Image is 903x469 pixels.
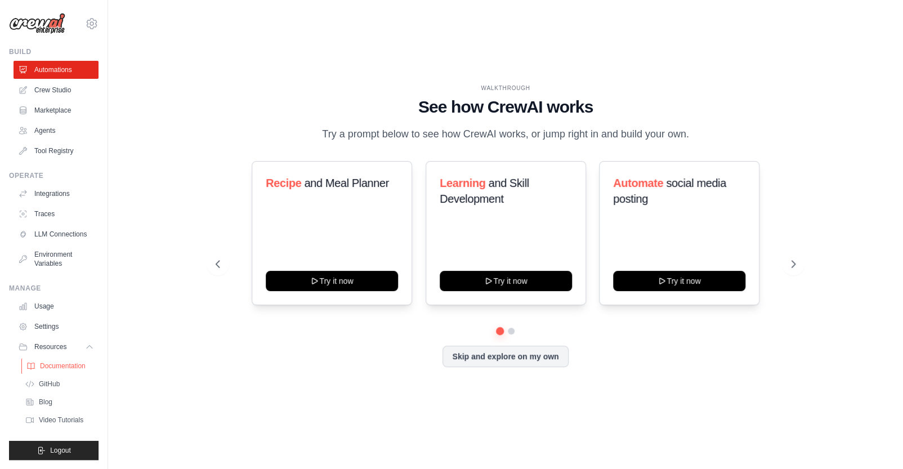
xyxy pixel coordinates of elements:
span: Automate [613,177,663,189]
a: Environment Variables [14,245,99,273]
button: Skip and explore on my own [442,346,568,367]
span: Blog [39,397,52,407]
a: Marketplace [14,101,99,119]
span: Recipe [266,177,301,189]
span: Logout [50,446,71,455]
span: Documentation [40,361,86,370]
a: Crew Studio [14,81,99,99]
a: Video Tutorials [20,412,99,428]
button: Try it now [613,271,745,291]
span: Learning [440,177,485,189]
div: Build [9,47,99,56]
a: Usage [14,297,99,315]
button: Resources [14,338,99,356]
span: and Meal Planner [304,177,388,189]
div: Manage [9,284,99,293]
button: Try it now [266,271,398,291]
a: Blog [20,394,99,410]
a: LLM Connections [14,225,99,243]
div: Operate [9,171,99,180]
span: Video Tutorials [39,416,83,425]
span: GitHub [39,379,60,388]
button: Logout [9,441,99,460]
a: Traces [14,205,99,223]
h1: See how CrewAI works [216,97,795,117]
span: and Skill Development [440,177,529,205]
span: Resources [34,342,66,351]
button: Try it now [440,271,572,291]
a: Agents [14,122,99,140]
a: GitHub [20,376,99,392]
a: Settings [14,318,99,336]
a: Documentation [21,358,100,374]
div: WALKTHROUGH [216,84,795,92]
a: Tool Registry [14,142,99,160]
img: Logo [9,13,65,34]
a: Integrations [14,185,99,203]
span: social media posting [613,177,726,205]
p: Try a prompt below to see how CrewAI works, or jump right in and build your own. [316,126,695,142]
a: Automations [14,61,99,79]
